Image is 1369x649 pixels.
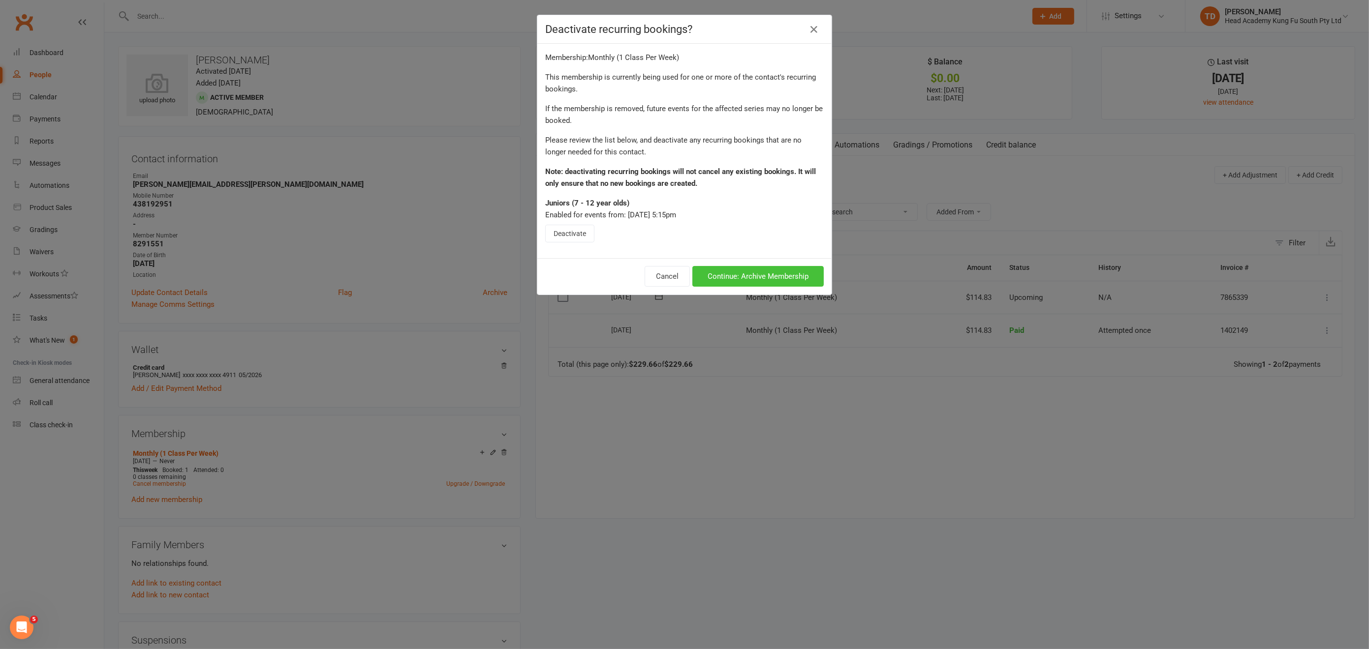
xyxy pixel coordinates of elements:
[30,616,38,623] span: 5
[545,199,629,207] strong: Juniors (7 - 12 year olds)
[645,266,690,287] button: Cancel
[545,71,824,95] div: This membership is currently being used for one or more of the contact's recurring bookings.
[545,167,816,188] strong: Note: deactivating recurring bookings will not cancel any existing bookings. It will only ensure ...
[545,134,824,158] div: Please review the list below, and deactivate any recurring bookings that are no longer needed for...
[545,23,824,35] h4: Deactivate recurring bookings?
[545,103,824,126] div: If the membership is removed, future events for the affected series may no longer be booked.
[545,225,594,242] button: Deactivate
[692,266,824,287] button: Continue: Archive Membership
[545,52,824,63] div: Membership: Monthly (1 Class Per Week)
[10,616,33,639] iframe: Intercom live chat
[545,209,824,221] div: Enabled for events from: [DATE] 5:15pm
[806,22,822,37] a: Close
